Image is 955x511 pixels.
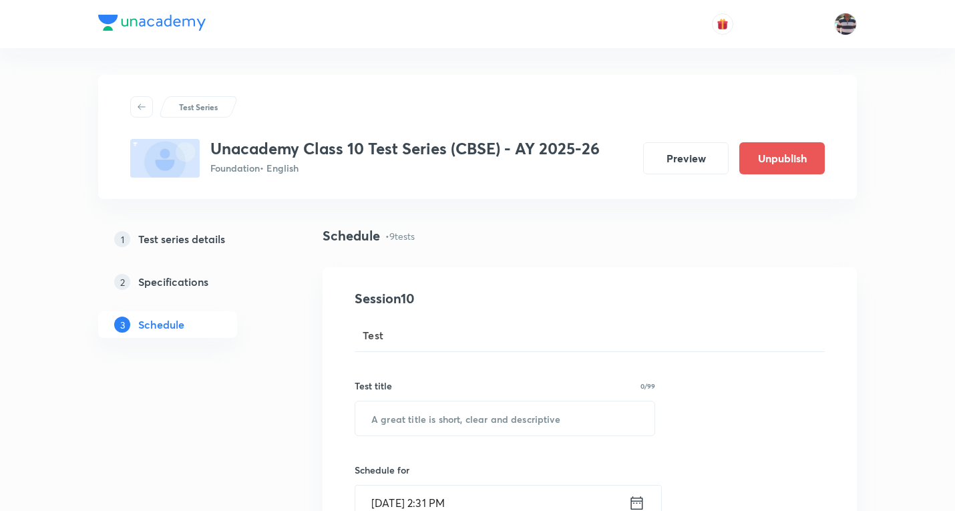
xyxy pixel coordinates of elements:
button: avatar [712,13,733,35]
img: Company Logo [98,15,206,31]
span: Test [363,327,384,343]
input: A great title is short, clear and descriptive [355,401,654,436]
p: Foundation • English [210,161,600,175]
h4: Schedule [323,226,380,246]
p: • 9 tests [385,229,415,243]
img: avatar [717,18,729,30]
button: Unpublish [739,142,825,174]
p: Test Series [179,101,218,113]
h5: Schedule [138,317,184,333]
a: 1Test series details [98,226,280,252]
h5: Test series details [138,231,225,247]
h4: Session 10 [355,289,598,309]
a: 2Specifications [98,269,280,295]
h5: Specifications [138,274,208,290]
p: 0/99 [640,383,655,389]
p: 3 [114,317,130,333]
img: fallback-thumbnail.png [130,139,200,178]
p: 2 [114,274,130,290]
a: Company Logo [98,15,206,34]
h6: Schedule for [355,463,655,477]
h3: Unacademy Class 10 Test Series (CBSE) - AY 2025-26 [210,139,600,158]
p: 1 [114,231,130,247]
button: Preview [643,142,729,174]
h6: Test title [355,379,392,393]
img: jugraj singh [834,13,857,35]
